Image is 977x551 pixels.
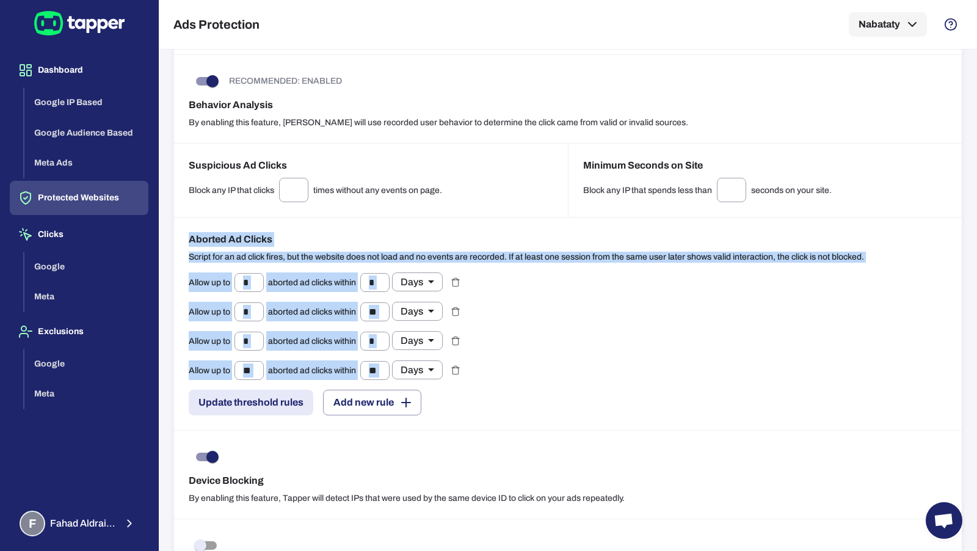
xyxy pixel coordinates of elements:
button: FFahad Aldraiaan [10,506,148,541]
a: Google [24,260,148,271]
h6: Suspicious Ad Clicks [189,158,553,173]
a: Meta Ads [24,157,148,167]
div: Days [392,360,443,379]
a: Google Audience Based [24,126,148,137]
button: Meta [24,282,148,312]
button: Meta [24,379,148,409]
a: Protected Websites [10,192,148,202]
h6: Device Blocking [189,473,947,488]
a: Meta [24,388,148,398]
button: Update threshold rules [189,390,313,415]
button: Meta Ads [24,148,148,178]
p: Script for an ad click fires, but the website does not load and no events are recorded. If at lea... [189,252,864,263]
button: Clicks [10,217,148,252]
button: Nabataty [849,12,927,37]
p: RECOMMENDED: ENABLED [229,76,342,87]
span: Fahad Aldraiaan [50,517,115,530]
button: Add new rule [323,390,421,415]
h6: Minimum Seconds on Site [583,158,948,173]
button: Dashboard [10,53,148,87]
a: Google [24,357,148,368]
h6: Aborted Ad Clicks [189,232,864,247]
a: Exclusions [10,326,148,336]
button: Exclusions [10,315,148,349]
div: Open chat [926,502,962,539]
button: Google IP Based [24,87,148,118]
a: Google IP Based [24,97,148,107]
button: Google [24,349,148,379]
div: Allow up to aborted ad clicks within [189,302,443,321]
a: Dashboard [10,64,148,75]
button: Google Audience Based [24,118,148,148]
a: Clicks [10,228,148,239]
div: Allow up to aborted ad clicks within [189,360,443,380]
div: Days [392,272,443,291]
div: Days [392,331,443,350]
div: F [20,511,45,536]
h5: Ads Protection [173,17,260,32]
h6: Behavior Analysis [189,98,947,112]
button: Protected Websites [10,181,148,215]
a: Meta [24,291,148,301]
div: Days [392,302,443,321]
p: By enabling this feature, [PERSON_NAME] will use recorded user behavior to determine the click ca... [189,117,947,128]
p: By enabling this feature, Tapper will detect IPs that were used by the same device ID to click on... [189,493,947,504]
div: Allow up to aborted ad clicks within [189,331,443,351]
div: Block any IP that spends less than seconds on your site. [583,178,948,202]
button: Google [24,252,148,282]
div: Block any IP that clicks times without any events on page. [189,178,553,202]
div: Allow up to aborted ad clicks within [189,272,443,292]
